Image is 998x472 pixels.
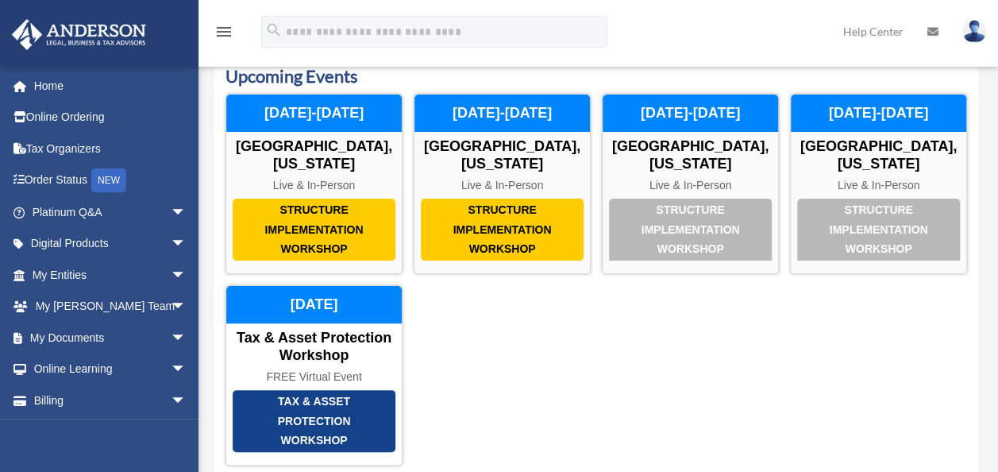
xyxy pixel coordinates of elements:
a: Home [11,70,210,102]
a: Digital Productsarrow_drop_down [11,228,210,260]
div: [DATE]-[DATE] [791,95,966,133]
div: [GEOGRAPHIC_DATA], [US_STATE] [603,138,778,172]
span: arrow_drop_down [171,196,202,229]
div: Tax & Asset Protection Workshop [226,330,402,364]
a: My [PERSON_NAME] Teamarrow_drop_down [11,291,210,323]
div: Live & In-Person [791,179,966,192]
a: Tax Organizers [11,133,210,164]
div: Structure Implementation Workshop [797,199,960,261]
div: [GEOGRAPHIC_DATA], [US_STATE] [414,138,590,172]
a: Order StatusNEW [11,164,210,197]
span: arrow_drop_down [171,228,202,261]
div: Live & In-Person [226,179,402,192]
div: Structure Implementation Workshop [233,199,395,261]
div: [DATE] [226,286,402,324]
div: [GEOGRAPHIC_DATA], [US_STATE] [226,138,402,172]
div: Structure Implementation Workshop [609,199,772,261]
a: menu [214,28,233,41]
span: arrow_drop_down [171,322,202,354]
a: My Documentsarrow_drop_down [11,322,210,354]
div: Tax & Asset Protection Workshop [233,390,395,452]
a: Tax & Asset Protection Workshop Tax & Asset Protection Workshop FREE Virtual Event [DATE] [225,285,403,466]
span: arrow_drop_down [171,291,202,323]
span: arrow_drop_down [171,259,202,292]
a: Structure Implementation Workshop [GEOGRAPHIC_DATA], [US_STATE] Live & In-Person [DATE]-[DATE] [790,94,967,274]
div: [DATE]-[DATE] [414,95,590,133]
a: Structure Implementation Workshop [GEOGRAPHIC_DATA], [US_STATE] Live & In-Person [DATE]-[DATE] [414,94,591,274]
span: arrow_drop_down [171,385,202,417]
div: NEW [91,168,126,192]
a: Online Learningarrow_drop_down [11,354,210,385]
a: Structure Implementation Workshop [GEOGRAPHIC_DATA], [US_STATE] Live & In-Person [DATE]-[DATE] [225,94,403,274]
a: Events Calendar [11,416,202,448]
a: Billingarrow_drop_down [11,385,210,416]
img: User Pic [962,20,986,43]
a: Structure Implementation Workshop [GEOGRAPHIC_DATA], [US_STATE] Live & In-Person [DATE]-[DATE] [602,94,779,274]
a: My Entitiesarrow_drop_down [11,259,210,291]
i: menu [214,22,233,41]
div: [DATE]-[DATE] [603,95,778,133]
span: arrow_drop_down [171,354,202,386]
div: [DATE]-[DATE] [226,95,402,133]
a: Platinum Q&Aarrow_drop_down [11,196,210,228]
div: Structure Implementation Workshop [421,199,584,261]
a: Online Ordering [11,102,210,133]
div: Live & In-Person [603,179,778,192]
i: search [265,21,283,39]
div: FREE Virtual Event [226,370,402,384]
img: Anderson Advisors Platinum Portal [7,19,151,50]
div: [GEOGRAPHIC_DATA], [US_STATE] [791,138,966,172]
h3: Upcoming Events [225,64,967,89]
div: Live & In-Person [414,179,590,192]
